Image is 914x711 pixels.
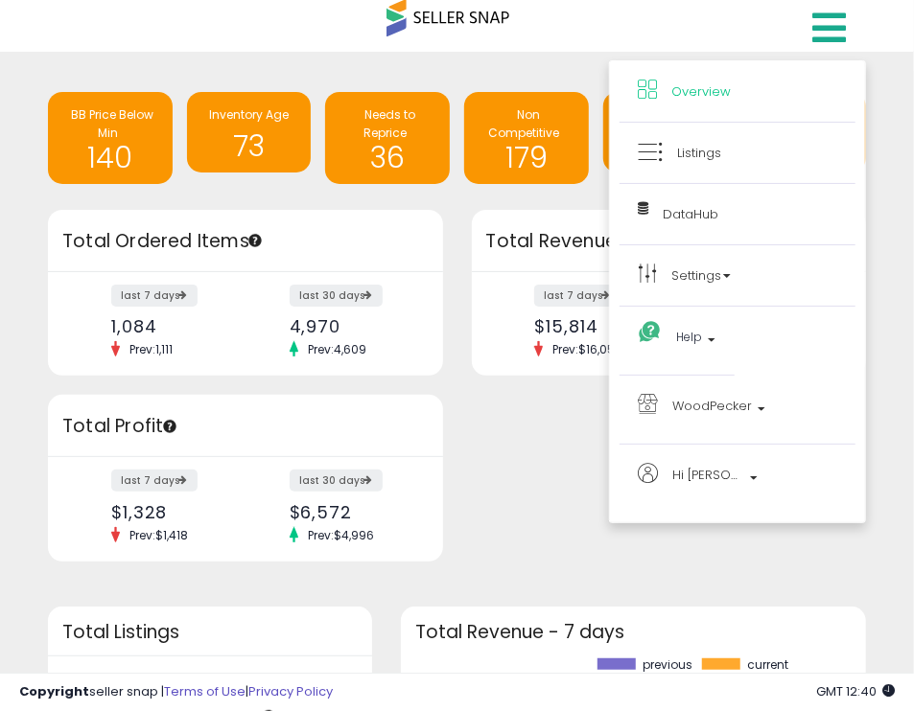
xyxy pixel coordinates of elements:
[672,394,752,418] span: WoodPecker
[543,341,631,357] span: Prev: $16,052
[161,418,178,435] div: Tooltip anchor
[676,325,702,349] span: Help
[290,316,410,336] div: 4,970
[62,228,429,255] h3: Total Ordered Items
[638,141,837,165] a: Listings
[643,658,692,672] span: previous
[120,527,198,543] span: Prev: $1,418
[474,130,579,173] h1: 179
[111,316,231,336] div: 1,084
[111,502,231,522] div: $1,328
[363,106,415,141] span: Needs to Reprice
[335,130,440,173] h1: 36
[747,658,788,672] span: current
[325,92,450,184] a: Needs to Reprice 36
[48,92,173,184] a: BB Price Below Min 140
[19,683,333,701] div: seller snap | |
[164,682,246,700] a: Terms of Use
[603,92,728,172] a: quantity 2195
[638,325,716,356] a: Help
[464,92,589,184] a: Non Competitive 179
[486,228,853,255] h3: Total Revenue
[111,470,198,492] label: last 7 days
[159,671,260,707] p: 2,196
[120,341,182,357] span: Prev: 1,111
[534,316,654,336] div: $15,814
[677,144,721,162] span: Listings
[246,232,264,249] div: Tooltip anchor
[298,527,384,543] span: Prev: $4,996
[197,130,302,162] h1: 73
[638,394,837,425] a: WoodPecker
[638,264,837,287] a: Settings
[58,130,163,173] h1: 140
[638,463,837,504] a: Hi [PERSON_NAME]
[290,285,383,307] label: last 30 days
[248,682,333,700] a: Privacy Policy
[663,205,718,223] span: DataHub
[816,682,895,700] span: 2025-09-13 12:40 GMT
[488,106,559,141] span: Non Competitive
[415,625,852,639] h3: Total Revenue - 7 days
[638,202,837,226] a: DataHub
[672,463,744,487] span: Hi [PERSON_NAME]
[534,285,621,307] label: last 7 days
[638,80,837,103] a: Overview
[111,285,198,307] label: last 7 days
[62,413,429,440] h3: Total Profit
[671,82,731,101] span: Overview
[71,106,153,141] span: BB Price Below Min
[638,320,662,344] i: Get Help
[19,682,89,700] strong: Copyright
[290,502,410,522] div: $6,572
[298,341,376,357] span: Prev: 4,609
[290,470,383,492] label: last 30 days
[187,92,312,172] a: Inventory Age 73
[62,625,358,639] h3: Total Listings
[209,106,289,123] span: Inventory Age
